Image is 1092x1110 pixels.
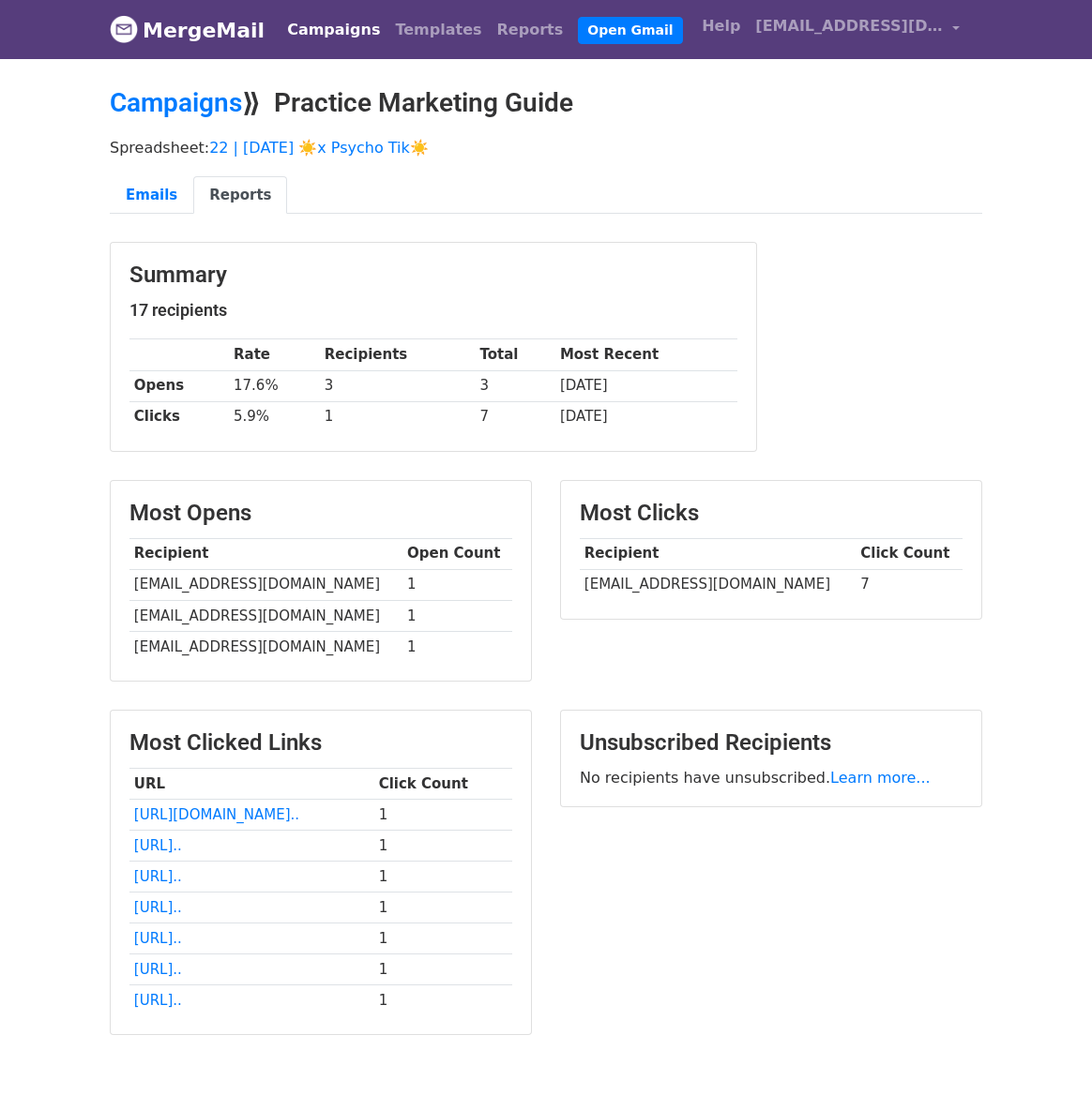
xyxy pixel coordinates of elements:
[748,7,967,52] a: [EMAIL_ADDRESS][DOMAIN_NAME]
[134,992,182,1009] a: [URL]..
[580,569,856,600] td: [EMAIL_ADDRESS][DOMAIN_NAME]
[580,768,963,787] p: No recipients have unsubscribed.
[110,10,265,50] a: MergeMail
[555,339,737,370] th: Most Recent
[129,631,402,662] td: [EMAIL_ADDRESS][DOMAIN_NAME]
[580,500,963,527] h3: Most Clicks
[110,138,982,157] p: Spreadsheet:
[193,176,287,215] a: Reports
[374,799,512,830] td: 1
[134,868,182,885] a: [URL]..
[856,569,963,600] td: 7
[402,538,512,569] th: Open Count
[694,7,748,45] a: Help
[110,87,982,119] h2: ⟫ Practice Marketing Guide
[830,769,931,787] a: Learn more...
[134,961,182,978] a: [URL]..
[320,339,476,370] th: Recipients
[476,339,555,370] th: Total
[490,11,571,49] a: Reports
[129,729,512,757] h3: Most Clicked Links
[129,262,737,289] h3: Summary
[580,729,963,757] h3: Unsubscribed Recipients
[320,370,476,401] td: 3
[555,401,737,432] td: [DATE]
[374,954,512,985] td: 1
[374,985,512,1016] td: 1
[280,11,387,49] a: Campaigns
[998,1020,1092,1110] iframe: Chat Widget
[402,600,512,631] td: 1
[402,569,512,600] td: 1
[129,500,512,527] h3: Most Opens
[129,300,737,321] h5: 17 recipients
[320,401,476,432] td: 1
[129,538,402,569] th: Recipient
[402,631,512,662] td: 1
[555,370,737,401] td: [DATE]
[110,176,193,215] a: Emails
[374,892,512,923] td: 1
[578,17,682,44] a: Open Gmail
[110,87,242,118] a: Campaigns
[129,401,229,432] th: Clicks
[229,370,320,401] td: 17.6%
[129,370,229,401] th: Opens
[856,538,963,569] th: Click Count
[476,370,555,401] td: 3
[134,806,299,823] a: [URL][DOMAIN_NAME]..
[580,538,856,569] th: Recipient
[134,837,182,854] a: [URL]..
[229,339,320,370] th: Rate
[374,830,512,861] td: 1
[374,768,512,799] th: Click Count
[374,923,512,954] td: 1
[476,401,555,432] td: 7
[387,11,489,49] a: Templates
[755,15,943,37] span: [EMAIL_ADDRESS][DOMAIN_NAME]
[209,139,429,157] a: 22 | [DATE] ☀️x Psycho Tik☀️
[129,600,402,631] td: [EMAIL_ADDRESS][DOMAIN_NAME]
[129,768,374,799] th: URL
[134,930,182,947] a: [URL]..
[134,899,182,916] a: [URL]..
[229,401,320,432] td: 5.9%
[374,862,512,892] td: 1
[110,15,138,43] img: MergeMail logo
[129,569,402,600] td: [EMAIL_ADDRESS][DOMAIN_NAME]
